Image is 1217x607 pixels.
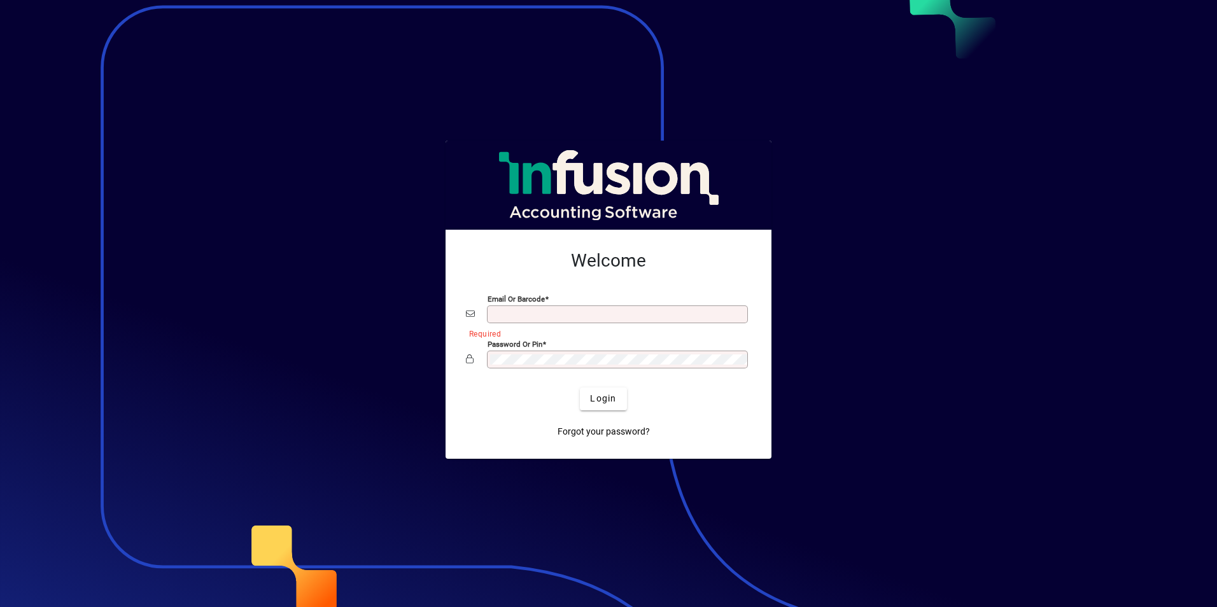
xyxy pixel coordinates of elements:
[552,421,655,443] a: Forgot your password?
[488,339,542,348] mat-label: Password or Pin
[466,250,751,272] h2: Welcome
[469,326,741,340] mat-error: Required
[558,425,650,438] span: Forgot your password?
[488,294,545,303] mat-label: Email or Barcode
[590,392,616,405] span: Login
[580,387,626,410] button: Login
